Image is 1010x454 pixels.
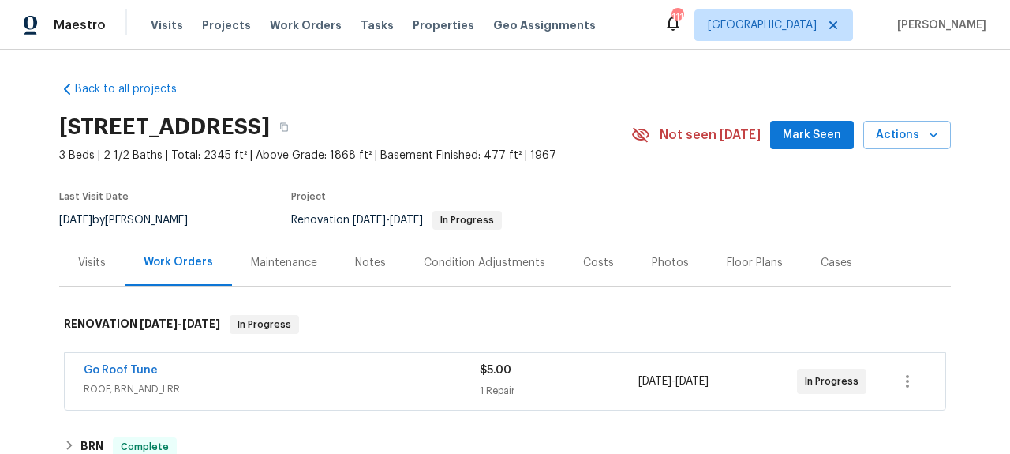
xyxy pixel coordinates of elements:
span: $5.00 [480,365,511,376]
span: In Progress [805,373,865,389]
span: 3 Beds | 2 1/2 Baths | Total: 2345 ft² | Above Grade: 1868 ft² | Basement Finished: 477 ft² | 1967 [59,148,631,163]
span: In Progress [434,216,500,225]
h2: [STREET_ADDRESS] [59,119,270,135]
div: 111 [671,9,683,25]
span: Actions [876,126,938,145]
h6: RENOVATION [64,315,220,334]
button: Actions [863,121,951,150]
div: Notes [355,255,386,271]
span: ROOF, BRN_AND_LRR [84,381,480,397]
span: Work Orders [270,17,342,33]
span: Geo Assignments [493,17,596,33]
span: [DATE] [59,215,92,226]
a: Back to all projects [59,81,211,97]
button: Mark Seen [770,121,854,150]
a: Go Roof Tune [84,365,158,376]
div: Work Orders [144,254,213,270]
span: Project [291,192,326,201]
div: Condition Adjustments [424,255,545,271]
span: Not seen [DATE] [660,127,761,143]
span: Maestro [54,17,106,33]
div: Costs [583,255,614,271]
span: Properties [413,17,474,33]
span: Renovation [291,215,502,226]
div: Cases [821,255,852,271]
span: [DATE] [390,215,423,226]
span: [DATE] [675,376,709,387]
div: Photos [652,255,689,271]
div: Visits [78,255,106,271]
span: [DATE] [638,376,671,387]
span: In Progress [231,317,297,332]
span: [GEOGRAPHIC_DATA] [708,17,817,33]
span: Projects [202,17,251,33]
button: Copy Address [270,113,298,141]
div: Maintenance [251,255,317,271]
span: - [353,215,423,226]
span: [PERSON_NAME] [891,17,986,33]
span: Tasks [361,20,394,31]
span: Last Visit Date [59,192,129,201]
div: 1 Repair [480,383,638,399]
div: by [PERSON_NAME] [59,211,207,230]
span: Mark Seen [783,126,841,145]
span: - [140,318,220,329]
div: RENOVATION [DATE]-[DATE]In Progress [59,299,951,350]
span: Visits [151,17,183,33]
span: - [638,373,709,389]
span: [DATE] [353,215,386,226]
div: Floor Plans [727,255,783,271]
span: [DATE] [140,318,178,329]
span: [DATE] [182,318,220,329]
